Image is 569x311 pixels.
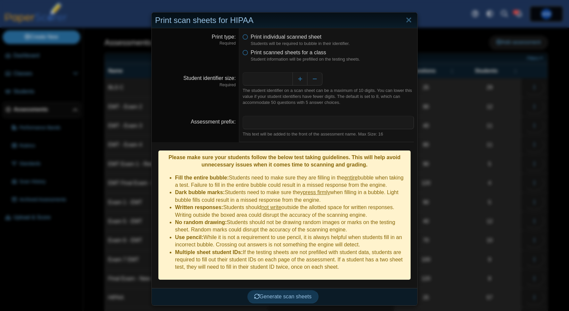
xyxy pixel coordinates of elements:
[183,75,236,81] label: Student identifier size
[212,34,236,40] label: Print type
[251,34,321,40] span: Print individual scanned sheet
[261,204,281,210] u: not write
[307,72,322,86] button: Decrease
[175,219,407,234] li: Students should not be drawing random images or marks on the testing sheet. Random marks could di...
[251,41,414,47] dfn: Students will be required to bubble in their identifier.
[251,56,414,62] dfn: Student information will be prefilled on the testing sheets.
[152,13,417,28] div: Print scan sheets for HIPAA
[175,175,229,180] b: Fill the entire bubble:
[404,15,414,26] a: Close
[175,234,203,240] b: Use pencil:
[243,88,414,106] div: The student identifier on a scan sheet can be a maximum of 10 digits. You can lower this value if...
[175,204,407,219] li: Students should outside the allotted space for written responses. Writing outside the boxed area ...
[175,189,225,195] b: Dark bubble marks:
[251,50,326,55] span: Print scanned sheets for a class
[168,155,400,167] b: Please make sure your students follow the below test taking guidelines. This will help avoid unne...
[243,131,414,137] div: This text will be added to the front of the assessment name. Max Size: 16
[175,204,223,210] b: Written responses:
[344,175,358,180] u: entire
[175,174,407,189] li: Students need to make sure they are filling in the bubble when taking a test. Failure to fill in ...
[191,119,236,125] label: Assessment prefix
[303,189,330,195] u: press firmly
[155,41,236,46] dfn: Required
[247,290,319,303] button: Generate scan sheets
[175,189,407,204] li: Students need to make sure they when filling in a bubble. Light bubble fills could result in a mi...
[175,219,227,225] b: No random drawing:
[175,234,407,249] li: While it is not a requirement to use pencil, it is always helpful when students fill in an incorr...
[175,249,243,255] b: Multiple sheet student IDs:
[292,72,307,86] button: Increase
[254,294,312,299] span: Generate scan sheets
[155,82,236,88] dfn: Required
[175,249,407,271] li: If the testing sheets are not prefilled with student data, students are required to fill out thei...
